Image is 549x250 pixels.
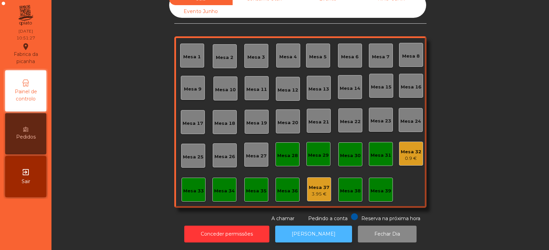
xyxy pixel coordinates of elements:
[246,153,267,159] div: Mesa 27
[371,118,391,124] div: Mesa 23
[215,86,236,93] div: Mesa 10
[401,148,421,155] div: Mesa 32
[278,119,298,126] div: Mesa 20
[371,84,392,91] div: Mesa 15
[7,88,45,103] span: Painel de controlo
[275,226,352,242] button: [PERSON_NAME]
[371,188,391,194] div: Mesa 39
[184,86,201,93] div: Mesa 9
[277,152,298,159] div: Mesa 28
[401,84,421,91] div: Mesa 16
[16,35,35,41] div: 10:51:27
[19,28,33,34] div: [DATE]
[279,53,297,60] div: Mesa 4
[246,120,267,127] div: Mesa 19
[246,188,267,194] div: Mesa 35
[308,86,329,93] div: Mesa 13
[361,215,420,222] span: Reserva na próxima hora
[341,53,359,60] div: Mesa 6
[214,188,235,194] div: Mesa 34
[5,43,46,65] div: Fabrica da picanha
[22,178,30,185] span: Sair
[309,53,327,60] div: Mesa 5
[214,120,235,127] div: Mesa 18
[22,43,30,51] i: location_on
[358,226,417,242] button: Fechar Dia
[340,85,360,92] div: Mesa 14
[371,152,391,159] div: Mesa 31
[402,53,420,60] div: Mesa 8
[169,5,233,18] div: Evento Junho
[16,133,36,141] span: Pedidos
[340,188,361,194] div: Mesa 38
[308,215,348,222] span: Pedindo a conta
[22,168,30,176] i: exit_to_app
[372,53,389,60] div: Mesa 7
[340,118,361,125] div: Mesa 22
[278,87,298,94] div: Mesa 12
[309,191,329,198] div: 3.95 €
[309,184,329,191] div: Mesa 37
[214,153,235,160] div: Mesa 26
[277,188,298,194] div: Mesa 36
[17,3,34,27] img: qpiato
[183,120,203,127] div: Mesa 17
[183,154,203,160] div: Mesa 25
[271,215,294,222] span: A chamar
[401,155,421,162] div: 0.9 €
[340,152,361,159] div: Mesa 30
[246,86,267,93] div: Mesa 11
[183,53,201,60] div: Mesa 1
[308,152,329,159] div: Mesa 29
[400,118,421,125] div: Mesa 24
[183,188,204,194] div: Mesa 33
[247,54,265,61] div: Mesa 3
[216,54,233,61] div: Mesa 2
[308,119,329,126] div: Mesa 21
[184,226,269,242] button: Conceder permissões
